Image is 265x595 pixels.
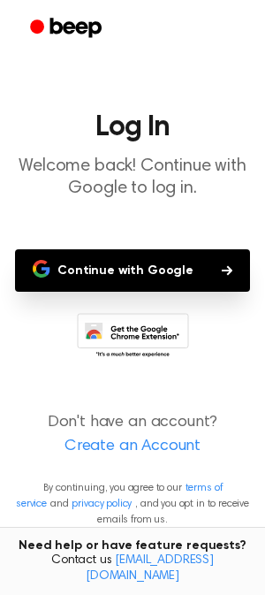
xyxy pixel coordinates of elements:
[14,113,251,141] h1: Log In
[18,435,247,459] a: Create an Account
[11,553,254,584] span: Contact us
[14,156,251,200] p: Welcome back! Continue with Google to log in.
[14,411,251,459] p: Don't have an account?
[18,11,117,46] a: Beep
[72,499,132,509] a: privacy policy
[15,249,250,292] button: Continue with Google
[14,480,251,528] p: By continuing, you agree to our and , and you opt in to receive emails from us.
[86,554,214,583] a: [EMAIL_ADDRESS][DOMAIN_NAME]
